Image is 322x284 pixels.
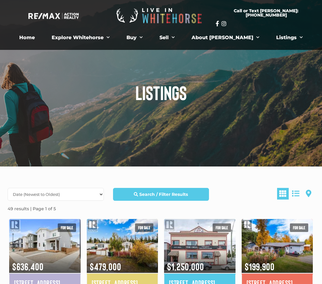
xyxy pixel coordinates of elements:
a: Explore Whitehorse [47,32,114,44]
strong: 49 results | Page 1 of 5 [8,206,56,211]
span: For sale [58,223,76,232]
img: 212 WITCH HAZEL DRIVE, Whitehorse, Yukon [9,218,81,274]
a: Buy [122,32,147,44]
a: Call or Text [PERSON_NAME]: [PHONE_NUMBER] [216,5,317,21]
a: Home [15,32,39,44]
span: $199,900 [242,253,313,273]
span: For sale [290,223,308,232]
img: 92-4 PROSPECTOR ROAD, Whitehorse, Yukon [242,218,313,274]
a: Search / Filter Results [113,188,209,201]
img: 203 HANSON STREET, Whitehorse, Yukon [164,218,236,274]
h1: Listings [3,83,319,102]
span: For sale [213,223,231,232]
strong: Search / Filter Results [139,192,188,197]
span: For sale [135,223,153,232]
span: $479,000 [87,253,158,273]
nav: Menu [6,32,316,44]
a: Listings [272,32,307,44]
a: About [PERSON_NAME] [187,32,264,44]
span: $1,250,000 [164,253,236,273]
span: $636,400 [9,253,81,273]
a: Sell [155,32,179,44]
img: 89 SANDPIPER DRIVE, Whitehorse, Yukon [87,218,158,274]
span: Call or Text [PERSON_NAME]: [PHONE_NUMBER] [223,9,309,17]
